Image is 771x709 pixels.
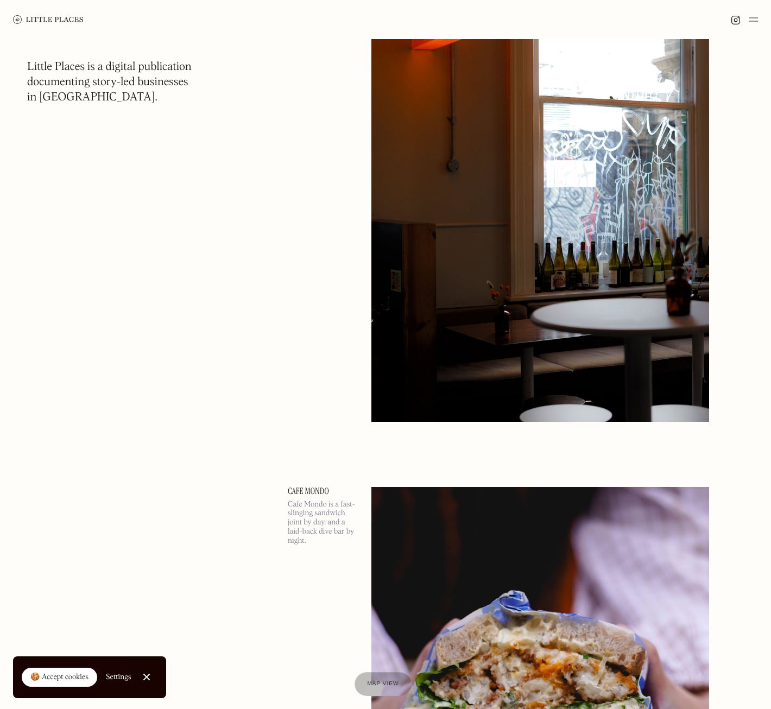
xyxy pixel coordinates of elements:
a: Map view [355,672,412,696]
h1: Little Places is a digital publication documenting story-led businesses in [GEOGRAPHIC_DATA]. [27,60,192,105]
a: Settings [106,665,131,689]
span: Map view [368,681,399,687]
a: Cafe Mondo [288,487,358,496]
a: Close Cookie Popup [136,666,157,688]
p: Cafe Mondo is a fast-slinging sandwich joint by day, and a laid-back dive bar by night. [288,500,358,546]
a: 🍪 Accept cookies [22,668,97,687]
div: Settings [106,673,131,681]
div: 🍪 Accept cookies [30,672,89,683]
